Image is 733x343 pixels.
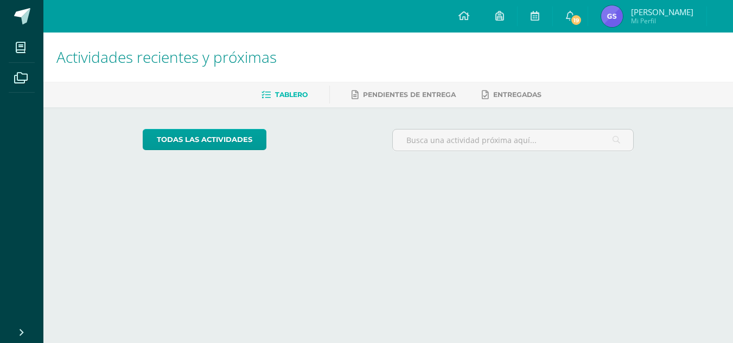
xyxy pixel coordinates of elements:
[352,86,456,103] a: Pendientes de entrega
[631,16,693,25] span: Mi Perfil
[570,14,582,26] span: 19
[262,86,308,103] a: Tablero
[482,86,541,103] a: Entregadas
[143,129,266,150] a: todas las Actividades
[393,130,633,151] input: Busca una actividad próxima aquí...
[56,47,277,67] span: Actividades recientes y próximas
[493,90,541,99] span: Entregadas
[275,90,308,99] span: Tablero
[631,7,693,17] span: [PERSON_NAME]
[601,5,623,27] img: fdb2526607683e2f390a1190fd838622.png
[363,90,456,99] span: Pendientes de entrega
